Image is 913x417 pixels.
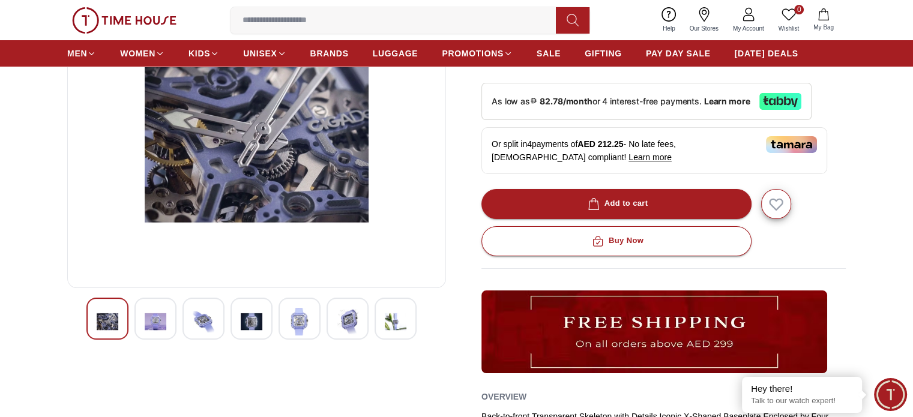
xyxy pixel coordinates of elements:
p: Talk to our watch expert! [751,396,853,406]
img: ... [481,290,827,373]
img: Ciga Design X Ceramic Men's Mechanical Skeleton Dial Watch - X012-PP02-W5PL [97,308,118,335]
span: PAY DAY SALE [646,47,711,59]
span: My Account [728,24,769,33]
a: KIDS [188,43,219,64]
img: Ciga Design X Ceramic Men's Mechanical Skeleton Dial Watch - X012-PP02-W5PL [241,308,262,335]
button: Buy Now [481,226,752,256]
span: AED 212.25 [577,139,623,149]
a: BRANDS [310,43,349,64]
button: My Bag [806,6,841,34]
div: Hey there! [751,383,853,395]
span: GIFTING [585,47,622,59]
span: Our Stores [685,24,723,33]
span: Help [658,24,680,33]
span: LUGGAGE [373,47,418,59]
span: MEN [67,47,87,59]
span: WOMEN [120,47,155,59]
a: PAY DAY SALE [646,43,711,64]
img: Ciga Design X Ceramic Men's Mechanical Skeleton Dial Watch - X012-PP02-W5PL [385,308,406,335]
div: Add to cart [585,197,648,211]
span: My Bag [809,23,839,32]
a: Our Stores [682,5,726,35]
img: Ciga Design X Ceramic Men's Mechanical Skeleton Dial Watch - X012-PP02-W5PL [337,308,358,335]
a: WOMEN [120,43,164,64]
img: Tamara [766,136,817,153]
span: KIDS [188,47,210,59]
div: Buy Now [589,234,643,248]
span: SALE [537,47,561,59]
span: 0 [794,5,804,14]
a: UNISEX [243,43,286,64]
a: SALE [537,43,561,64]
a: [DATE] DEALS [735,43,798,64]
a: Help [655,5,682,35]
a: 0Wishlist [771,5,806,35]
a: MEN [67,43,96,64]
img: Ciga Design X Ceramic Men's Mechanical Skeleton Dial Watch - X012-PP02-W5PL [289,308,310,335]
img: ... [72,7,176,34]
span: Learn more [628,152,672,162]
div: Chat Widget [874,378,907,411]
a: GIFTING [585,43,622,64]
button: Add to cart [481,189,752,219]
span: [DATE] DEALS [735,47,798,59]
img: Ciga Design X Ceramic Men's Mechanical Skeleton Dial Watch - X012-PP02-W5PL [193,308,214,335]
a: PROMOTIONS [442,43,513,64]
a: LUGGAGE [373,43,418,64]
div: Or split in 4 payments of - No late fees, [DEMOGRAPHIC_DATA] compliant! [481,127,827,174]
span: UNISEX [243,47,277,59]
span: Wishlist [774,24,804,33]
h2: Overview [481,388,526,406]
img: Ciga Design X Ceramic Men's Mechanical Skeleton Dial Watch - X012-PP02-W5PL [145,308,166,335]
span: PROMOTIONS [442,47,504,59]
span: BRANDS [310,47,349,59]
